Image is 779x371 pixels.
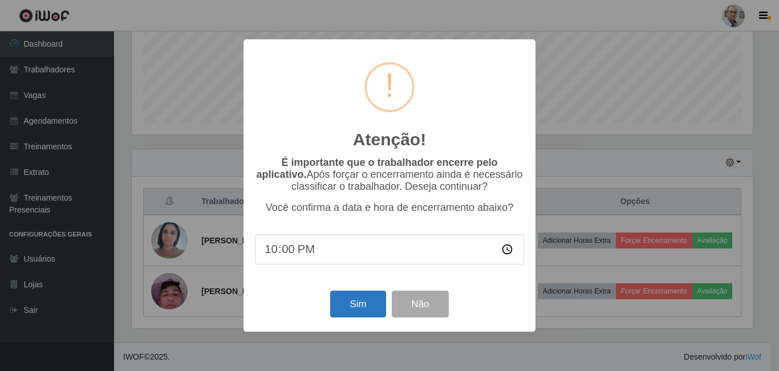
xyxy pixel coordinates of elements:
[353,129,426,150] h2: Atenção!
[256,157,497,180] b: É importante que o trabalhador encerre pelo aplicativo.
[330,291,386,317] button: Sim
[255,202,524,214] p: Você confirma a data e hora de encerramento abaixo?
[392,291,448,317] button: Não
[255,157,524,193] p: Após forçar o encerramento ainda é necessário classificar o trabalhador. Deseja continuar?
